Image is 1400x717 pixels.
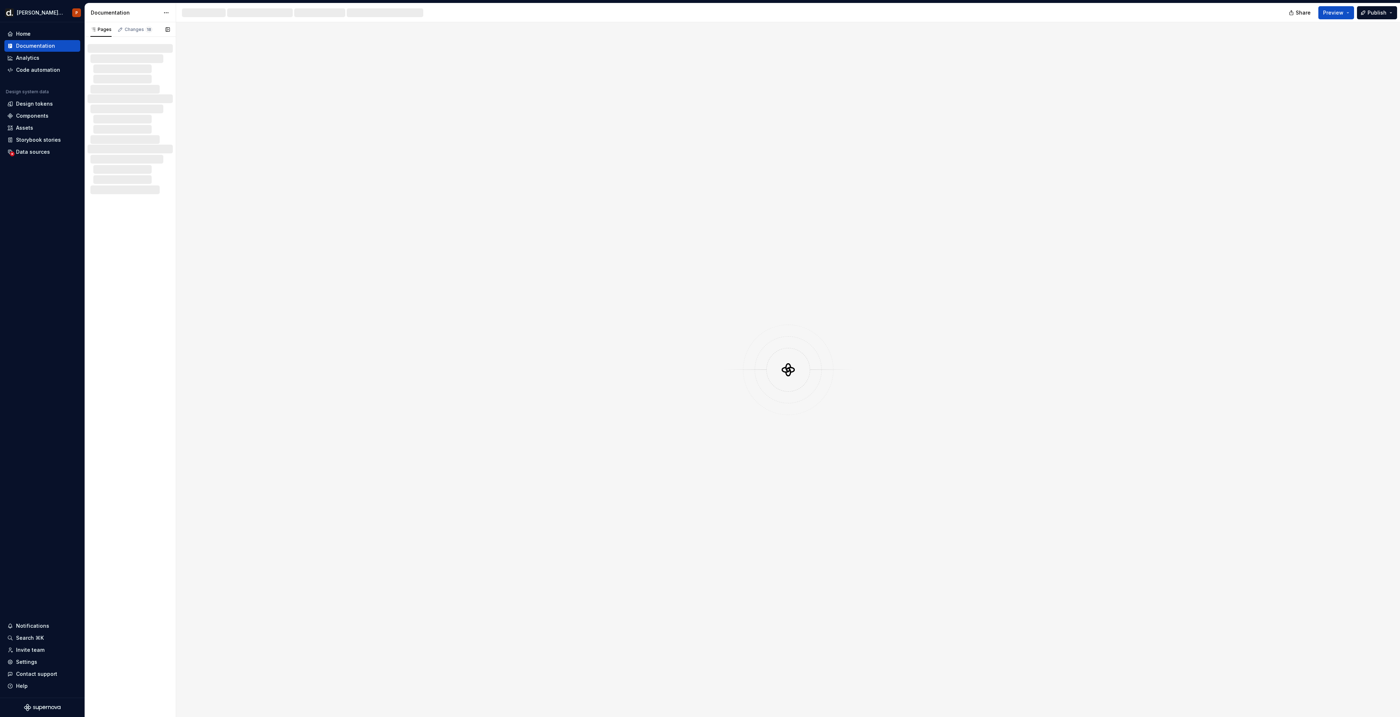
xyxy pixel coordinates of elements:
[16,42,55,50] div: Documentation
[4,620,80,632] button: Notifications
[1,5,83,20] button: [PERSON_NAME] UIP
[1357,6,1397,19] button: Publish
[4,122,80,134] a: Assets
[4,134,80,146] a: Storybook stories
[16,658,37,666] div: Settings
[91,9,160,16] div: Documentation
[1285,6,1315,19] button: Share
[17,9,63,16] div: [PERSON_NAME] UI
[5,8,14,17] img: b918d911-6884-482e-9304-cbecc30deec6.png
[4,680,80,692] button: Help
[16,54,39,62] div: Analytics
[4,98,80,110] a: Design tokens
[4,656,80,668] a: Settings
[4,28,80,40] a: Home
[4,632,80,644] button: Search ⌘K
[16,148,50,156] div: Data sources
[16,112,48,119] div: Components
[16,670,57,678] div: Contact support
[6,89,49,95] div: Design system data
[16,634,44,642] div: Search ⌘K
[4,52,80,64] a: Analytics
[4,644,80,656] a: Invite team
[4,40,80,52] a: Documentation
[1323,9,1343,16] span: Preview
[16,622,49,630] div: Notifications
[75,10,78,16] div: P
[4,668,80,680] button: Contact support
[16,30,31,38] div: Home
[16,682,28,690] div: Help
[90,27,112,32] div: Pages
[16,100,53,107] div: Design tokens
[1368,9,1387,16] span: Publish
[125,27,152,32] div: Changes
[16,136,61,144] div: Storybook stories
[4,64,80,76] a: Code automation
[16,646,44,654] div: Invite team
[145,27,152,32] span: 18
[1296,9,1311,16] span: Share
[16,66,60,74] div: Code automation
[16,124,33,132] div: Assets
[24,704,61,711] svg: Supernova Logo
[1318,6,1354,19] button: Preview
[4,110,80,122] a: Components
[4,146,80,158] a: Data sources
